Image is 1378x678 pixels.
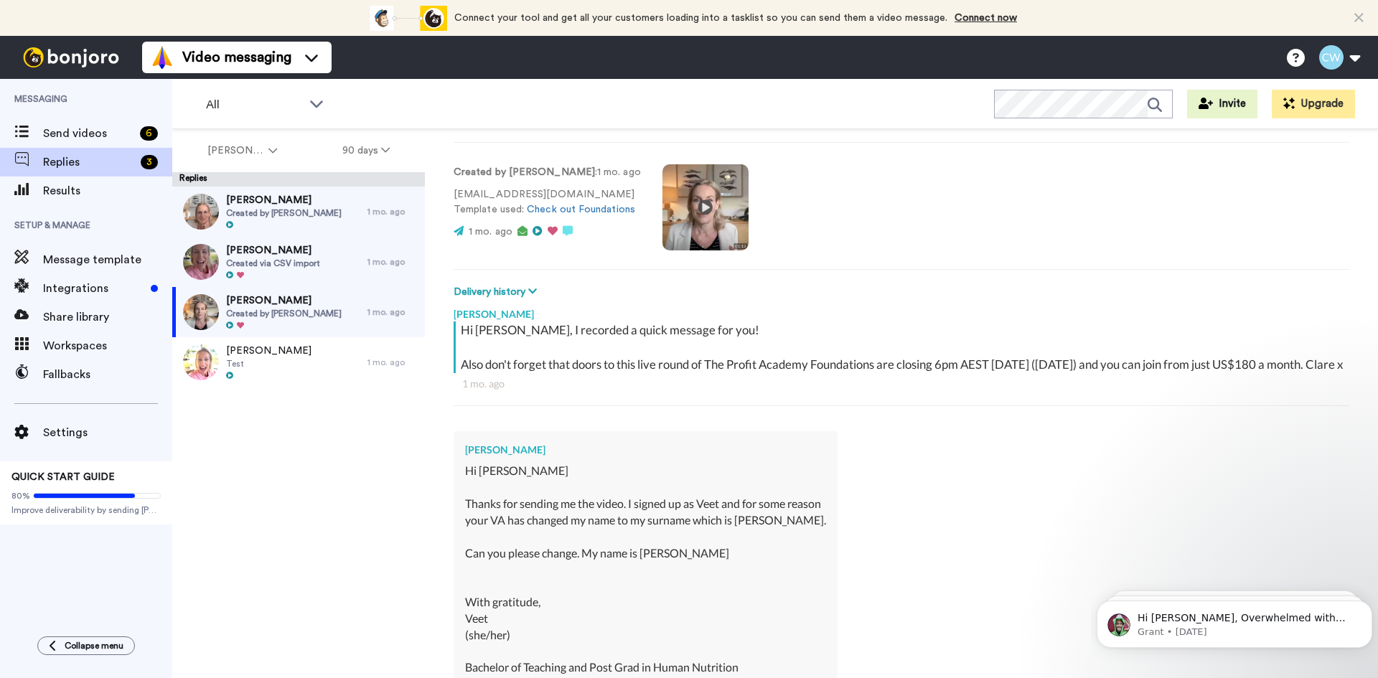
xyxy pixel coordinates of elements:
[182,47,291,67] span: Video messaging
[172,337,425,387] a: [PERSON_NAME]Test1 mo. ago
[43,251,172,268] span: Message template
[955,13,1017,23] a: Connect now
[367,206,418,217] div: 1 mo. ago
[527,204,635,215] a: Check out Foundations
[11,504,161,516] span: Improve deliverability by sending [PERSON_NAME]’s from your own email
[1091,570,1378,671] iframe: Intercom notifications message
[43,182,172,199] span: Results
[461,321,1346,373] div: Hi [PERSON_NAME], I recorded a quick message for you! Also don't forget that doors to this live r...
[367,357,418,368] div: 1 mo. ago
[226,258,320,269] span: Created via CSV import
[11,490,30,502] span: 80%
[367,256,418,268] div: 1 mo. ago
[43,280,145,297] span: Integrations
[454,300,1349,321] div: [PERSON_NAME]
[43,125,134,142] span: Send videos
[207,143,266,158] span: [PERSON_NAME]
[43,309,172,326] span: Share library
[183,244,219,280] img: 3a0c03ca-7d64-474a-904d-e0f9533a4155-thumb.jpg
[43,424,172,441] span: Settings
[454,13,947,23] span: Connect your tool and get all your customers loading into a tasklist so you can send them a video...
[226,308,342,319] span: Created by [PERSON_NAME]
[183,194,219,230] img: 9376e6ff-cb4f-4c39-bb42-74cab6c8d3da-thumb.jpg
[226,207,342,219] span: Created by [PERSON_NAME]
[462,377,1341,391] div: 1 mo. ago
[43,154,135,171] span: Replies
[175,138,310,164] button: [PERSON_NAME]
[226,293,342,308] span: [PERSON_NAME]
[1187,90,1257,118] button: Invite
[469,227,512,237] span: 1 mo. ago
[172,287,425,337] a: [PERSON_NAME]Created by [PERSON_NAME]1 mo. ago
[454,284,541,300] button: Delivery history
[172,172,425,187] div: Replies
[1272,90,1355,118] button: Upgrade
[172,237,425,287] a: [PERSON_NAME]Created via CSV import1 mo. ago
[226,358,311,369] span: Test
[310,138,423,164] button: 90 days
[141,155,158,169] div: 3
[140,126,158,141] div: 6
[37,636,135,655] button: Collapse menu
[43,366,172,383] span: Fallbacks
[465,443,826,457] div: [PERSON_NAME]
[368,6,447,31] div: animation
[454,187,641,217] p: [EMAIL_ADDRESS][DOMAIN_NAME] Template used:
[172,187,425,237] a: [PERSON_NAME]Created by [PERSON_NAME]1 mo. ago
[43,337,172,354] span: Workspaces
[65,640,123,651] span: Collapse menu
[226,344,311,358] span: [PERSON_NAME]
[11,472,115,482] span: QUICK START GUIDE
[367,306,418,318] div: 1 mo. ago
[17,47,125,67] img: bj-logo-header-white.svg
[226,243,320,258] span: [PERSON_NAME]
[454,165,641,180] p: : 1 mo. ago
[454,167,595,177] strong: Created by [PERSON_NAME]
[183,294,219,330] img: 9b320901-8dc8-430f-bc21-1c310d79d081-thumb.jpg
[206,96,302,113] span: All
[151,46,174,69] img: vm-color.svg
[226,193,342,207] span: [PERSON_NAME]
[183,344,219,380] img: 958fe92c-7822-4ed4-bc0c-6dc58a650f9d-thumb.jpg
